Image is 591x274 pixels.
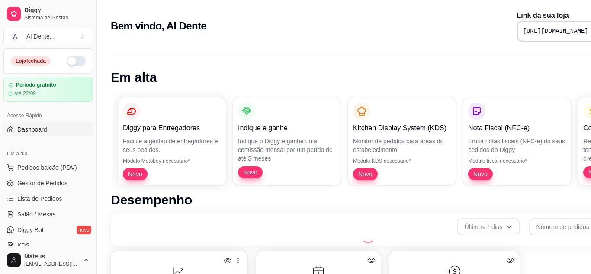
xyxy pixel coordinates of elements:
a: Dashboard [3,122,93,136]
a: KDS [3,239,93,252]
button: Diggy para EntregadoresFacilite a gestão de entregadores e seus pedidos.Módulo Motoboy necessário... [118,97,226,185]
span: [EMAIL_ADDRESS][DOMAIN_NAME] [24,261,79,268]
span: Novo [125,170,146,178]
p: Facilite a gestão de entregadores e seus pedidos. [123,137,221,154]
article: Período gratuito [16,82,56,88]
span: Lista de Pedidos [17,194,62,203]
div: Loja fechada [11,56,51,66]
p: Nota Fiscal (NFC-e) [468,123,566,133]
p: Indique e ganhe [238,123,336,133]
span: Dashboard [17,125,47,134]
button: Mateus[EMAIL_ADDRESS][DOMAIN_NAME] [3,250,93,271]
p: Emita notas fiscais (NFC-e) do seus pedidos do Diggy [468,137,566,154]
span: Novo [470,170,491,178]
button: Nota Fiscal (NFC-e)Emita notas fiscais (NFC-e) do seus pedidos do DiggyMódulo fiscal necessário*Novo [463,97,571,185]
a: Salão / Mesas [3,207,93,221]
div: Acesso Rápido [3,109,93,122]
span: Pedidos balcão (PDV) [17,163,77,172]
a: Lista de Pedidos [3,192,93,206]
span: Novo [240,168,261,177]
button: Alterar Status [67,56,86,66]
pre: [URL][DOMAIN_NAME] [523,27,588,35]
a: Período gratuitoaté 22/09 [3,77,93,102]
span: Novo [355,170,376,178]
div: Loading [361,229,375,243]
span: Diggy Bot [17,226,44,234]
h2: Bem vindo, Al Dente [111,19,206,33]
button: Últimos 7 dias [457,218,520,235]
span: Mateus [24,253,79,261]
span: Gestor de Pedidos [17,179,67,187]
a: Gestor de Pedidos [3,176,93,190]
span: A [11,32,19,41]
span: Sistema de Gestão [24,14,90,21]
span: KDS [17,241,30,250]
span: Diggy [24,6,90,14]
p: Indique o Diggy e ganhe uma comissão mensal por um perído de até 3 meses [238,137,336,163]
a: DiggySistema de Gestão [3,3,93,24]
button: Kitchen Display System (KDS)Monitor de pedidos para áreas do estabelecimentoMódulo KDS necessário... [348,97,456,185]
article: até 22/09 [14,90,36,97]
span: Salão / Mesas [17,210,56,219]
p: Módulo Motoboy necessário* [123,158,221,164]
p: Monitor de pedidos para áreas do estabelecimento [353,137,451,154]
p: Kitchen Display System (KDS) [353,123,451,133]
button: Indique e ganheIndique o Diggy e ganhe uma comissão mensal por um perído de até 3 mesesNovo [233,97,341,185]
p: Diggy para Entregadores [123,123,221,133]
div: Al Dente ... [26,32,55,41]
div: Dia a dia [3,147,93,161]
p: Módulo KDS necessário* [353,158,451,164]
a: Diggy Botnovo [3,223,93,237]
button: Pedidos balcão (PDV) [3,161,93,174]
p: Módulo fiscal necessário* [468,158,566,164]
button: Select a team [3,28,93,45]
